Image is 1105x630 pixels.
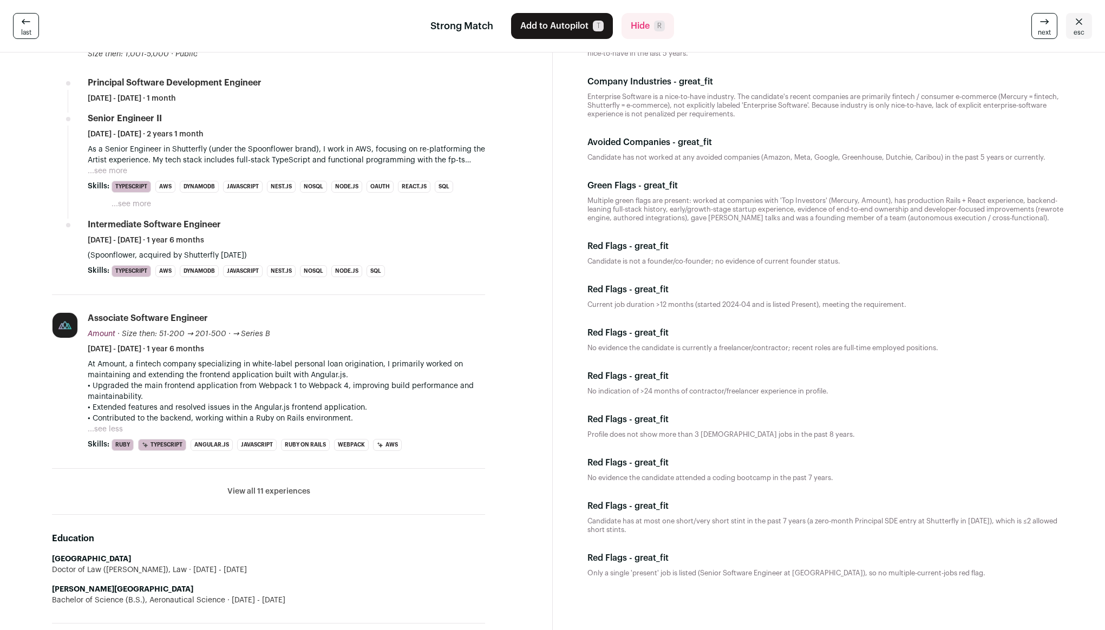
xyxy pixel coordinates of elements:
[52,532,485,545] h2: Education
[227,486,310,497] button: View all 11 experiences
[88,129,204,140] span: [DATE] - [DATE] · 2 years 1 month
[593,21,604,31] span: T
[88,424,123,435] button: ...see less
[654,21,665,31] span: R
[587,370,669,383] p: Red Flags - great_fit
[21,28,31,37] span: last
[300,181,327,193] li: NoSQL
[367,265,385,277] li: SQL
[622,13,674,39] button: HideR
[237,439,277,451] li: JavaScript
[1031,13,1057,39] a: next
[267,265,296,277] li: Nest.js
[117,330,226,338] span: · Size then: 51-200 → 201-500
[1074,28,1084,37] span: esc
[587,552,669,565] p: Red Flags - great_fit
[587,500,669,513] p: Red Flags - great_fit
[587,240,669,253] p: Red Flags - great_fit
[88,77,261,89] div: Principal Software Development Engineer
[334,439,369,451] li: Webpack
[587,326,669,339] p: Red Flags - great_fit
[435,181,453,193] li: SQL
[300,265,327,277] li: NoSQL
[88,439,109,450] span: Skills:
[331,265,362,277] li: Node.js
[171,49,173,60] span: ·
[587,300,1071,309] p: Current job duration >12 months (started 2024-04 and is listed Present), meeting the requirement.
[88,413,485,424] p: • Contributed to the backend, working within a Ruby on Rails environment.
[88,235,204,246] span: [DATE] - [DATE] · 1 year 6 months
[52,595,485,606] div: Bachelor of Science (B.S.), Aeronautical Science
[88,166,127,176] button: ...see more
[52,586,193,593] strong: [PERSON_NAME][GEOGRAPHIC_DATA]
[53,313,77,338] img: 44e841d90e6775093b72af059a6f6e37021964882057b8d0eee7ff8caf09d92c.jpg
[511,13,613,39] button: Add to AutopilotT
[587,569,1071,577] p: Only a single 'present' job is listed (Senior Software Engineer at [GEOGRAPHIC_DATA]), so no mult...
[180,181,219,193] li: DynamoDB
[88,344,204,355] span: [DATE] - [DATE] · 1 year 6 months
[233,330,271,338] span: → Series B
[373,439,402,451] li: AWS
[587,75,713,88] p: Company Industries - great_fit
[587,430,1071,439] p: Profile does not show more than 3 [DEMOGRAPHIC_DATA] jobs in the past 8 years.
[225,595,285,606] span: [DATE] - [DATE]
[138,439,186,451] li: TypeScript
[13,13,39,39] a: last
[587,153,1071,162] p: Candidate has not worked at any avoided companies (Amazon, Meta, Google, Greenhouse, Dutchie, Car...
[187,565,247,575] span: [DATE] - [DATE]
[587,456,669,469] p: Red Flags - great_fit
[587,517,1071,534] p: Candidate has at most one short/very short stint in the past 7 years (a zero-month Principal SDE ...
[88,144,485,166] p: As a Senior Engineer in Shutterfly (under the Spoonflower brand), I work in AWS, focusing on re-p...
[112,199,151,209] button: ...see more
[88,330,115,338] span: Amount
[587,196,1071,222] p: Multiple green flags are present: worked at companies with 'Top Investors' (Mercury, Amount), has...
[88,219,221,231] div: Intermediate Software Engineer
[155,265,175,277] li: AWS
[587,257,1071,266] p: Candidate is not a founder/co-founder; no evidence of current founder status.
[1038,28,1051,37] span: next
[228,329,231,339] span: ·
[88,113,162,124] div: Senior Engineer II
[367,181,394,193] li: OAuth
[155,181,175,193] li: AWS
[267,181,296,193] li: Nest.js
[180,265,219,277] li: DynamoDB
[52,565,485,575] div: Doctor of Law ([PERSON_NAME]), Law
[88,181,109,192] span: Skills:
[430,18,493,34] span: Strong Match
[88,93,176,104] span: [DATE] - [DATE] · 1 month
[175,50,198,58] span: Public
[112,181,151,193] li: TypeScript
[587,179,678,192] p: Green Flags - great_fit
[398,181,430,193] li: React.js
[587,93,1071,119] p: Enterprise Software is a nice-to-have industry. The candidate's recent companies are primarily fi...
[88,312,208,324] div: Associate Software Engineer
[587,136,712,149] p: Avoided Companies - great_fit
[587,283,669,296] p: Red Flags - great_fit
[587,413,669,426] p: Red Flags - great_fit
[281,439,330,451] li: Ruby on Rails
[587,344,1071,352] p: No evidence the candidate is currently a freelancer/contractor; recent roles are full-time employ...
[223,181,263,193] li: JavaScript
[88,402,485,413] p: • Extended features and resolved issues in the Angular.js frontend application.
[587,387,1071,396] p: No indication of >24 months of contractor/freelancer experience in profile.
[88,250,485,261] p: (Spoonflower, acquired by Shutterfly [DATE])
[52,555,131,563] strong: [GEOGRAPHIC_DATA]
[88,359,485,380] p: At Amount, a fintech company specializing in white-label personal loan origination, I primarily w...
[112,439,134,451] li: Ruby
[191,439,233,451] li: Angular.js
[88,265,109,276] span: Skills:
[112,265,151,277] li: TypeScript
[223,265,263,277] li: JavaScript
[331,181,362,193] li: Node.js
[88,50,169,58] span: Size then: 1,001-5,000
[587,474,1071,482] p: No evidence the candidate attended a coding bootcamp in the past 7 years.
[1066,13,1092,39] a: esc
[88,380,485,402] p: • Upgraded the main frontend application from Webpack 1 to Webpack 4, improving build performance...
